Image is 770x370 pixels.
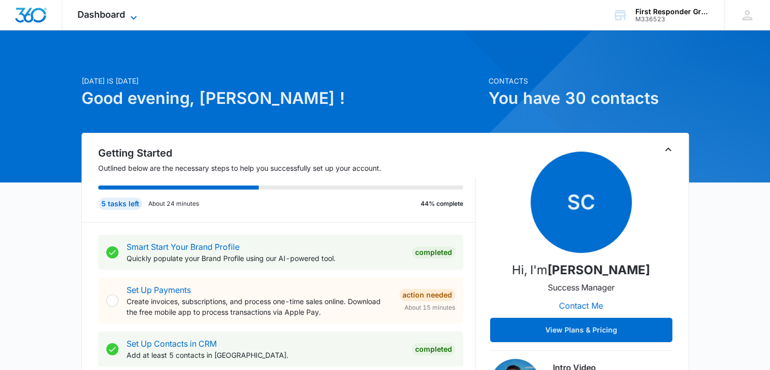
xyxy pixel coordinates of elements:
[127,242,239,252] a: Smart Start Your Brand Profile
[412,246,455,258] div: Completed
[148,199,199,208] p: About 24 minutes
[77,9,125,20] span: Dashboard
[489,86,689,110] h1: You have 30 contacts
[98,198,142,210] div: 5 tasks left
[421,199,463,208] p: 44% complete
[635,16,709,23] div: account id
[662,143,674,156] button: Toggle Collapse
[547,263,650,277] strong: [PERSON_NAME]
[127,296,391,317] p: Create invoices, subscriptions, and process one-time sales online. Download the free mobile app t...
[512,261,650,279] p: Hi, I'm
[399,289,455,301] div: Action Needed
[489,76,689,86] p: Contacts
[531,152,632,253] span: SC
[127,285,191,295] a: Set Up Payments
[549,293,613,318] button: Contact Me
[127,350,404,360] p: Add at least 5 contacts in [GEOGRAPHIC_DATA].
[82,86,482,110] h1: Good evening, [PERSON_NAME] !
[82,76,482,86] p: [DATE] is [DATE]
[404,303,455,312] span: About 15 minutes
[98,163,476,173] p: Outlined below are the necessary steps to help you successfully set up your account.
[635,8,709,16] div: account name
[412,343,455,355] div: Completed
[490,318,672,342] button: View Plans & Pricing
[127,253,404,264] p: Quickly populate your Brand Profile using our AI-powered tool.
[127,339,217,349] a: Set Up Contacts in CRM
[98,145,476,161] h2: Getting Started
[548,281,615,293] p: Success Manager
